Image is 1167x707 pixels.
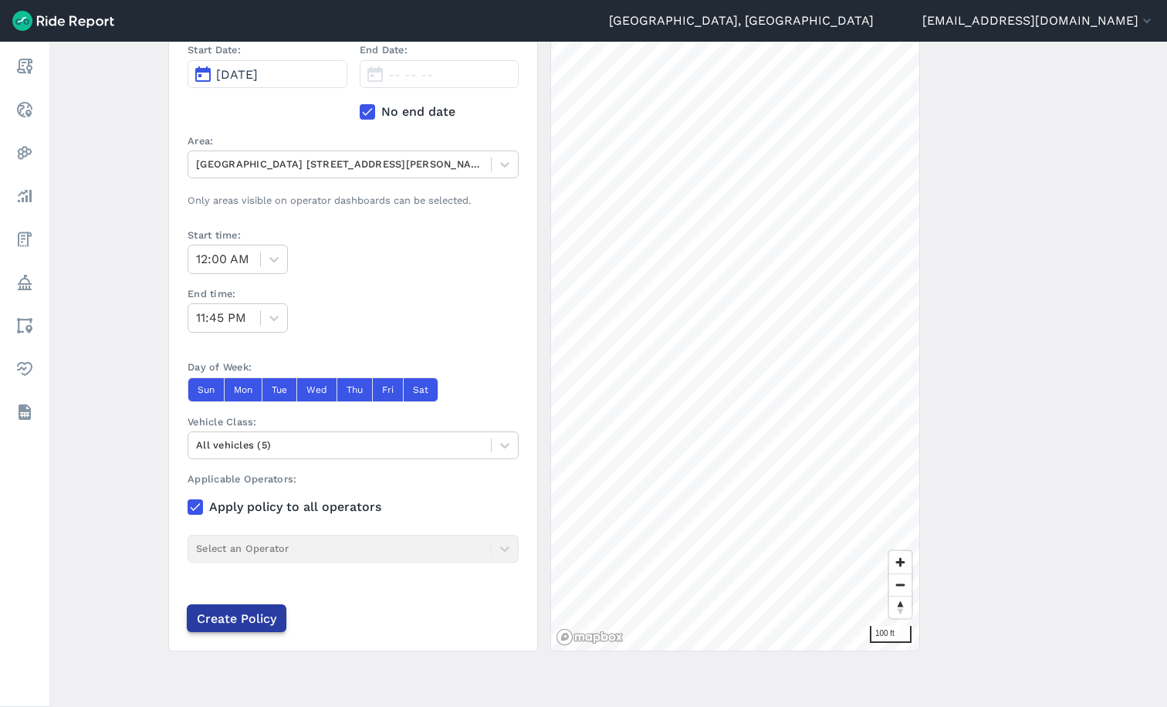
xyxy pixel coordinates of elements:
[11,182,39,210] a: Analyze
[556,628,624,646] a: Mapbox logo
[889,551,912,573] button: Zoom in
[188,42,347,57] label: Start Date:
[870,626,912,643] div: 100 ft
[11,96,39,123] a: Realtime
[609,12,874,30] a: [GEOGRAPHIC_DATA], [GEOGRAPHIC_DATA]
[188,377,224,402] button: Sun
[551,11,919,651] canvas: Map
[11,139,39,167] a: Heatmaps
[188,60,347,88] button: [DATE]
[360,103,519,121] label: No end date
[360,60,519,88] button: -- -- --
[188,472,519,486] label: Applicable Operators:
[11,52,39,80] a: Report
[388,67,433,82] span: -- -- --
[337,377,372,402] button: Thu
[922,12,1155,30] button: [EMAIL_ADDRESS][DOMAIN_NAME]
[11,355,39,383] a: Health
[296,377,337,402] button: Wed
[188,498,519,516] label: Apply policy to all operators
[11,398,39,426] a: Datasets
[216,67,258,82] span: [DATE]
[12,11,114,31] img: Ride Report
[11,269,39,296] a: Policy
[224,377,262,402] button: Mon
[372,377,403,402] button: Fri
[188,228,519,242] label: Start time:
[262,377,296,402] button: Tue
[889,596,912,618] button: Reset bearing to north
[11,312,39,340] a: Areas
[187,604,286,632] input: Create Policy
[889,573,912,596] button: Zoom out
[11,225,39,253] a: Fees
[188,414,519,429] label: Vehicle Class:
[360,42,519,57] label: End Date:
[188,286,519,301] label: End time:
[188,134,519,148] label: Area:
[188,360,519,374] label: Day of Week:
[188,195,471,206] span: Only areas visible on operator dashboards can be selected.
[403,377,438,402] button: Sat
